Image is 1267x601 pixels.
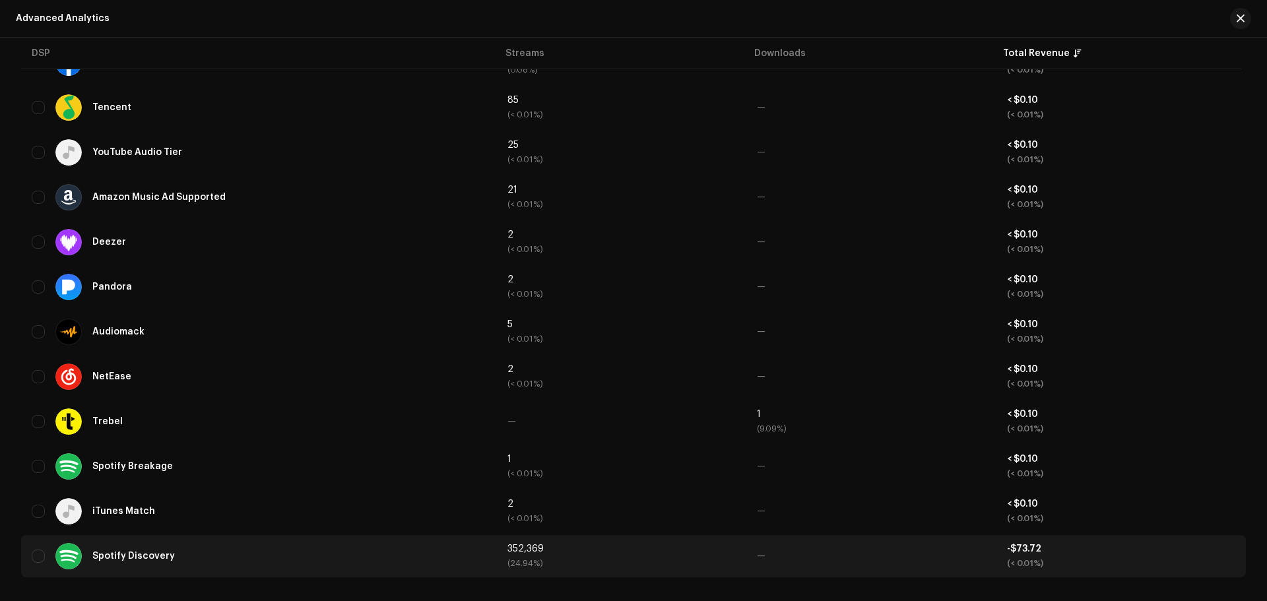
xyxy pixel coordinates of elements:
[507,499,736,509] div: 2
[1007,334,1235,344] div: (< 0.01%)
[757,327,985,336] div: —
[757,372,985,381] div: —
[507,185,736,195] div: 21
[757,148,985,157] div: —
[1007,110,1235,119] div: (< 0.01%)
[1007,455,1235,464] div: < $0.10
[507,417,736,426] div: —
[1007,559,1235,568] div: (< 0.01%)
[757,507,985,516] div: —
[1007,230,1235,239] div: < $0.10
[507,96,736,105] div: 85
[507,290,736,299] div: (< 0.01%)
[507,379,736,389] div: (< 0.01%)
[1007,410,1235,419] div: < $0.10
[507,245,736,254] div: (< 0.01%)
[757,103,985,112] div: —
[507,141,736,150] div: 25
[507,200,736,209] div: (< 0.01%)
[1007,155,1235,164] div: (< 0.01%)
[1007,544,1235,554] div: -$73.72
[1007,290,1235,299] div: (< 0.01%)
[1007,469,1235,478] div: (< 0.01%)
[1007,65,1235,75] div: (< 0.01%)
[1007,365,1235,374] div: < $0.10
[1007,245,1235,254] div: (< 0.01%)
[1007,275,1235,284] div: < $0.10
[507,230,736,239] div: 2
[507,455,736,464] div: 1
[507,320,736,329] div: 5
[1007,379,1235,389] div: (< 0.01%)
[757,237,985,247] div: —
[1007,499,1235,509] div: < $0.10
[507,110,736,119] div: (< 0.01%)
[1007,320,1235,329] div: < $0.10
[757,410,985,419] div: 1
[757,424,985,433] div: (9.09%)
[507,544,736,554] div: 352,369
[1007,424,1235,433] div: (< 0.01%)
[757,462,985,471] div: —
[507,514,736,523] div: (< 0.01%)
[757,552,985,561] div: —
[507,365,736,374] div: 2
[757,282,985,292] div: —
[507,559,736,568] div: (24.94%)
[1007,514,1235,523] div: (< 0.01%)
[1007,200,1235,209] div: (< 0.01%)
[507,65,736,75] div: (0.08%)
[507,155,736,164] div: (< 0.01%)
[507,334,736,344] div: (< 0.01%)
[1007,96,1235,105] div: < $0.10
[507,469,736,478] div: (< 0.01%)
[507,275,736,284] div: 2
[1007,141,1235,150] div: < $0.10
[757,193,985,202] div: —
[1007,185,1235,195] div: < $0.10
